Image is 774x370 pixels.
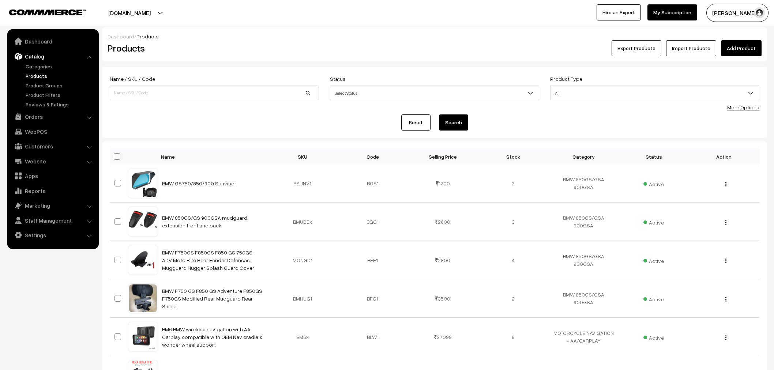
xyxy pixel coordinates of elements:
a: Dashboard [9,35,96,48]
a: Orders [9,110,96,123]
a: Add Product [721,40,762,56]
a: WebPOS [9,125,96,138]
a: My Subscription [647,4,697,20]
span: Active [643,332,664,341]
div: / [108,33,762,40]
a: Product Groups [24,82,96,89]
td: BMW 850GS/GSA 900GSA [548,164,619,203]
td: BLW1 [338,318,408,356]
td: 2 [478,279,548,318]
a: Import Products [666,40,716,56]
th: Code [338,149,408,164]
a: Apps [9,169,96,182]
span: Active [643,255,664,265]
img: Menu [725,258,726,263]
a: BMW F750 GS F850 GS Adventure F850GS F750GS Modified Rear Mudguard Rear Shield [162,288,262,309]
a: Dashboard [108,33,134,39]
button: Search [439,114,468,131]
th: Selling Price [408,149,478,164]
input: Name / SKU / Code [110,86,319,100]
a: More Options [727,104,759,110]
h2: Products [108,42,318,54]
td: BMUDEx [267,203,338,241]
td: BFG1 [338,279,408,318]
label: Product Type [550,75,582,83]
label: Name / SKU / Code [110,75,155,83]
th: Category [548,149,619,164]
span: Select Status [330,87,539,99]
td: 2600 [408,203,478,241]
a: Marketing [9,199,96,212]
th: Stock [478,149,548,164]
a: BM6 BMW wireless navigation with AA Carplay compatible with OEM Nav cradle & wonder wheel support [162,326,263,348]
a: Staff Management [9,214,96,227]
img: Menu [725,220,726,225]
td: 2800 [408,241,478,279]
td: BMHUG1 [267,279,338,318]
button: [DOMAIN_NAME] [83,4,176,22]
span: All [551,87,759,99]
img: Menu [725,297,726,302]
td: 3 [478,164,548,203]
td: BGS1 [338,164,408,203]
a: Reviews & Ratings [24,101,96,108]
a: BMW 850GS/GS 900GSA mudguard extension front and back [162,215,247,229]
a: Categories [24,63,96,70]
td: BFF1 [338,241,408,279]
span: Products [136,33,159,39]
th: Name [158,149,267,164]
span: Active [643,217,664,226]
span: Select Status [330,86,539,100]
button: [PERSON_NAME] [706,4,769,22]
span: Active [643,294,664,303]
a: COMMMERCE [9,7,73,16]
td: MOTORCYCLE NAVIGATION - AA/CARPLAY [548,318,619,356]
td: BSUNV1 [267,164,338,203]
td: BGG1 [338,203,408,241]
a: Reports [9,184,96,197]
td: BMW 850GS/GSA 900GSA [548,241,619,279]
td: MONGD1 [267,241,338,279]
td: 3 [478,203,548,241]
td: BMW 850GS/GSA 900GSA [548,279,619,318]
img: COMMMERCE [9,10,86,15]
td: BM6x [267,318,338,356]
th: Action [689,149,759,164]
a: Catalog [9,50,96,63]
td: 27099 [408,318,478,356]
img: Menu [725,182,726,186]
td: 9 [478,318,548,356]
a: Reset [401,114,431,131]
span: All [550,86,759,100]
td: 3500 [408,279,478,318]
a: Customers [9,140,96,153]
button: Export Products [612,40,661,56]
label: Status [330,75,346,83]
img: user [754,7,765,18]
td: 4 [478,241,548,279]
a: Product Filters [24,91,96,99]
a: BMW F750GS F850GS F850 GS 750GS ADV Moto Bike Rear Fender Defensas Mugguard Hugger Splash Guard C... [162,249,254,271]
span: Active [643,178,664,188]
th: Status [619,149,689,164]
a: Website [9,155,96,168]
td: BMW 850GS/GSA 900GSA [548,203,619,241]
a: Hire an Expert [597,4,641,20]
a: Settings [9,229,96,242]
a: Products [24,72,96,80]
a: BMW GS750/850/900 Sunvisor [162,180,236,186]
td: 1200 [408,164,478,203]
img: Menu [725,335,726,340]
th: SKU [267,149,338,164]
